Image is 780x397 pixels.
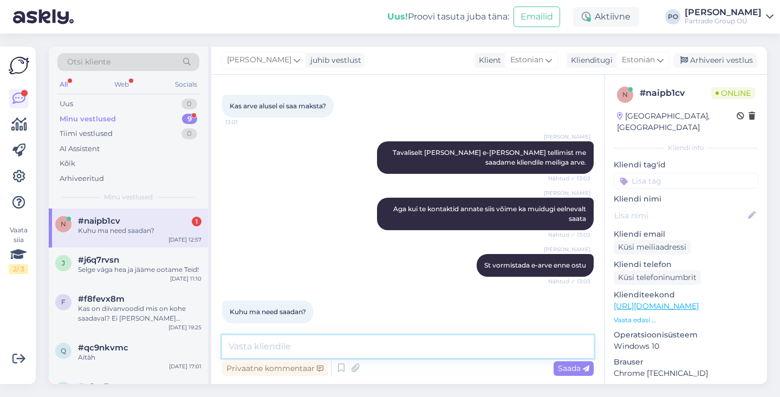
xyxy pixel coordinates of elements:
[614,193,758,205] p: Kliendi nimi
[617,110,737,133] div: [GEOGRAPHIC_DATA], [GEOGRAPHIC_DATA]
[614,315,758,325] p: Vaata edasi ...
[168,236,201,244] div: [DATE] 12:57
[225,324,266,332] span: 13:03
[614,329,758,341] p: Operatsioonisüsteem
[306,55,361,66] div: juhib vestlust
[60,99,73,109] div: Uus
[685,8,773,25] a: [PERSON_NAME]Fartrade Group OÜ
[640,87,711,100] div: # naipb1cv
[60,173,104,184] div: Arhiveeritud
[544,245,590,253] span: [PERSON_NAME]
[104,192,153,202] span: Minu vestlused
[9,225,28,274] div: Vaata siia
[614,341,758,352] p: Windows 10
[182,114,197,125] div: 9
[614,270,701,285] div: Küsi telefoninumbrit
[548,174,590,183] span: Nähtud ✓ 13:02
[225,118,266,126] span: 13:01
[230,308,306,316] span: Kuhu ma need saadan?
[67,56,110,68] span: Otsi kliente
[168,323,201,331] div: [DATE] 19:25
[78,226,201,236] div: Kuhu ma need saadan?
[61,220,66,228] span: n
[544,189,590,197] span: [PERSON_NAME]
[61,347,66,355] span: q
[78,343,128,353] span: #qc9nkvmc
[614,301,699,311] a: [URL][DOMAIN_NAME]
[60,128,113,139] div: Tiimi vestlused
[573,7,639,27] div: Aktiivne
[548,277,590,285] span: Nähtud ✓ 13:03
[544,133,590,141] span: [PERSON_NAME]
[567,55,613,66] div: Klienditugi
[614,143,758,153] div: Kliendi info
[60,144,100,154] div: AI Assistent
[57,77,70,92] div: All
[181,99,197,109] div: 0
[685,8,762,17] div: [PERSON_NAME]
[387,10,509,23] div: Proovi tasuta juba täna:
[78,304,201,323] div: Kas on diivanvoodid mis on kohe saadaval? Ei [PERSON_NAME] oodata, et [PERSON_NAME]? Kirjutage pa...
[9,55,29,76] img: Askly Logo
[78,255,119,265] span: #j6q7rvsn
[614,173,758,189] input: Lisa tag
[484,261,586,269] span: St vormistada e-arve enne ostu
[614,259,758,270] p: Kliendi telefon
[685,17,762,25] div: Fartrade Group OÜ
[614,368,758,379] p: Chrome [TECHNICAL_ID]
[78,294,125,304] span: #f8fevx8m
[78,265,201,275] div: Selge väga hea ja jääme ootame Teid!
[674,53,757,68] div: Arhiveeri vestlus
[558,363,589,373] span: Saada
[192,217,201,226] div: 1
[665,9,680,24] div: PO
[614,356,758,368] p: Brauser
[9,264,28,274] div: 2 / 3
[181,128,197,139] div: 0
[614,229,758,240] p: Kliendi email
[393,205,588,223] span: Aga kui te kontaktid annate siis võime ka muidugi eelnevalt saata
[78,216,120,226] span: #naipb1cv
[227,54,291,66] span: [PERSON_NAME]
[614,159,758,171] p: Kliendi tag'id
[622,54,655,66] span: Estonian
[60,114,116,125] div: Minu vestlused
[78,353,201,362] div: Aitäh
[614,210,746,222] input: Lisa nimi
[711,87,755,99] span: Online
[474,55,501,66] div: Klient
[112,77,131,92] div: Web
[170,275,201,283] div: [DATE] 11:10
[614,240,691,255] div: Küsi meiliaadressi
[222,361,328,376] div: Privaatne kommentaar
[230,102,326,110] span: Kas arve alusel ei saa maksta?
[60,158,75,169] div: Kõik
[614,289,758,301] p: Klienditeekond
[622,90,628,99] span: n
[510,54,543,66] span: Estonian
[393,148,588,166] span: Tavaliselt [PERSON_NAME] e-[PERSON_NAME] tellimist me saadame kliendile meiliga arve.
[169,362,201,370] div: [DATE] 17:01
[173,77,199,92] div: Socials
[387,11,408,22] b: Uus!
[548,231,590,239] span: Nähtud ✓ 13:02
[61,298,66,306] span: f
[62,259,65,267] span: j
[78,382,125,392] span: #v6ao3vwr
[513,6,560,27] button: Emailid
